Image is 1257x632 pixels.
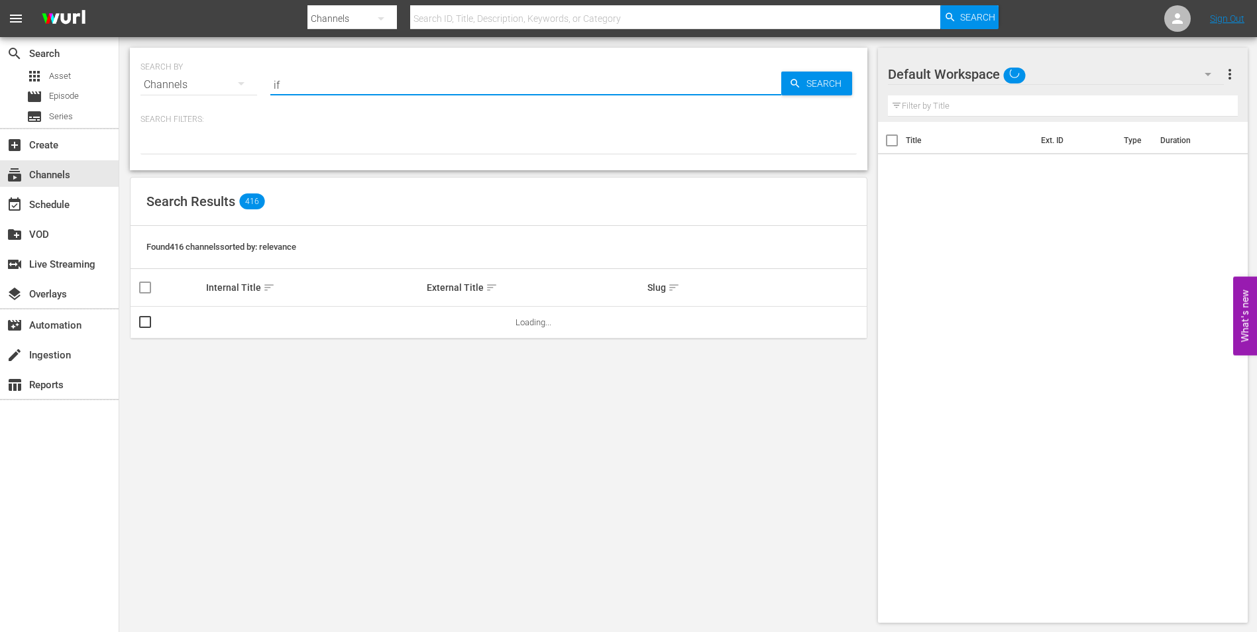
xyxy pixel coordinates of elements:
span: 416 [239,193,264,209]
img: ans4CAIJ8jUAAAAAAAAAAAAAAAAAAAAAAAAgQb4GAAAAAAAAAAAAAAAAAAAAAAAAJMjXAAAAAAAAAAAAAAAAAAAAAAAAgAT5G... [32,3,95,34]
span: VOD [7,227,23,242]
button: Search [781,72,852,95]
span: Asset [27,68,42,84]
span: sort [486,282,498,293]
span: Create [7,137,23,153]
span: Episode [49,89,79,103]
span: Search [960,5,995,29]
div: Channels [140,66,257,103]
span: Reports [7,377,23,393]
th: Duration [1152,122,1232,159]
span: Overlays [7,286,23,302]
span: menu [8,11,24,26]
span: Live Streaming [7,256,23,272]
span: Automation [7,317,23,333]
p: Search Filters: [140,114,857,125]
span: Loading... [516,317,551,327]
span: Episode [27,89,42,105]
span: Series [27,109,42,125]
span: Schedule [7,197,23,213]
span: more_vert [1222,66,1238,82]
span: Channels [7,167,23,183]
span: Search [7,46,23,62]
span: sort [263,282,275,293]
span: Series [49,110,73,123]
th: Title [906,122,1033,159]
span: sort [668,282,680,293]
div: Default Workspace [888,56,1225,93]
span: Ingestion [7,347,23,363]
div: Internal Title [206,280,423,295]
th: Ext. ID [1033,122,1117,159]
div: Slug [647,280,864,295]
button: Search [940,5,999,29]
a: Sign Out [1210,13,1244,24]
button: more_vert [1222,58,1238,90]
button: Open Feedback Widget [1233,277,1257,356]
div: External Title [427,280,643,295]
span: Search [801,72,852,95]
th: Type [1116,122,1152,159]
span: Search Results [146,193,235,209]
span: Asset [49,70,71,83]
span: Found 416 channels sorted by: relevance [146,242,296,252]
